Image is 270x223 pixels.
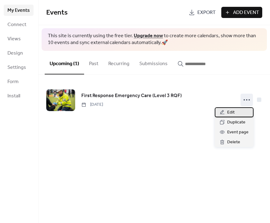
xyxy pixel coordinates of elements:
span: Views [7,35,21,43]
a: Upgrade now [134,31,163,41]
button: Add Event [221,7,262,18]
span: Settings [7,64,26,71]
span: Install [7,92,20,100]
span: Export [197,9,216,16]
button: Upcoming (1) [45,51,84,74]
span: Event page [227,129,249,136]
span: Delete [227,139,240,146]
span: Duplicate [227,119,245,126]
span: Events [46,6,68,20]
button: Recurring [103,51,134,74]
a: My Events [4,5,34,16]
button: Submissions [134,51,173,74]
span: This site is currently using the free tier. to create more calendars, show more than 10 events an... [48,33,261,47]
a: First Response Emergency Care (Level 3 RQF) [81,92,182,100]
a: Form [4,76,34,87]
span: Form [7,78,19,86]
a: Connect [4,19,34,30]
span: Edit [227,109,235,116]
span: Connect [7,21,26,29]
a: Export [186,7,219,18]
a: Design [4,47,34,59]
span: Design [7,50,23,57]
a: Settings [4,62,34,73]
span: Add Event [233,9,259,16]
button: Past [84,51,103,74]
a: Views [4,33,34,44]
span: [DATE] [81,101,103,108]
span: My Events [7,7,30,14]
a: Install [4,90,34,101]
